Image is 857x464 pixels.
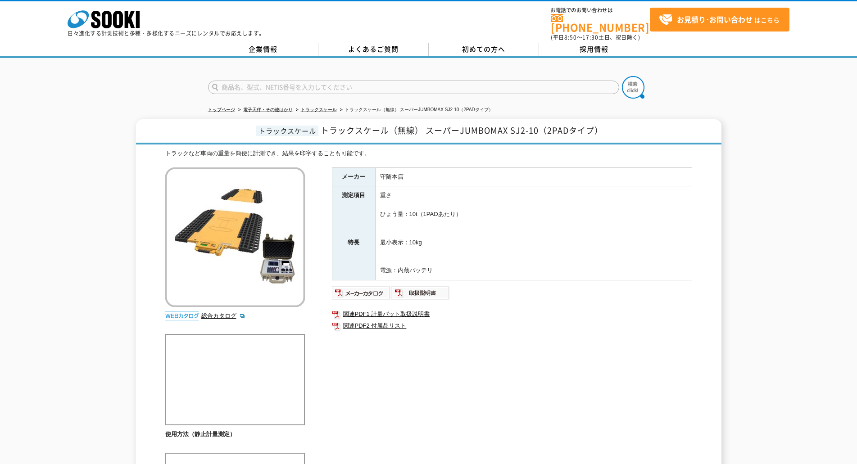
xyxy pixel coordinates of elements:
div: トラックなど車両の重量を簡便に計測でき、結果を印字することも可能です。 [165,149,692,158]
a: [PHONE_NUMBER] [551,14,650,32]
a: トップページ [208,107,235,112]
strong: お見積り･お問い合わせ [677,14,753,25]
a: トラックスケール [301,107,337,112]
span: 17:30 [582,33,599,41]
a: 関連PDF1 計量パット取扱説明書 [332,308,692,320]
a: 企業情報 [208,43,318,56]
a: 取扱説明書 [391,292,450,298]
td: ひょう量：10t（1PADあたり） 最小表示：10kg 電源：内蔵バッテリ [375,205,692,280]
td: 重さ [375,186,692,205]
b: 使用方法（静止計量測定） [165,431,236,437]
li: トラックスケール（無線） スーパーJUMBOMAX SJ2-10（2PADタイプ） [338,105,493,115]
input: 商品名、型式、NETIS番号を入力してください [208,81,619,94]
th: 特長 [332,205,375,280]
a: 関連PDF2 付属品リスト [332,320,692,332]
span: (平日 ～ 土日、祝日除く) [551,33,640,41]
span: 初めての方へ [462,44,505,54]
th: 測定項目 [332,186,375,205]
span: トラックスケール（無線） スーパーJUMBOMAX SJ2-10（2PADタイプ） [321,124,603,136]
th: メーカー [332,167,375,186]
p: 日々進化する計測技術と多種・多様化するニーズにレンタルでお応えします。 [68,31,265,36]
span: お電話でのお問い合わせは [551,8,650,13]
a: お見積り･お問い合わせはこちら [650,8,789,32]
a: 総合カタログ [201,312,245,319]
img: 取扱説明書 [391,286,450,300]
a: 採用情報 [539,43,649,56]
span: はこちら [659,13,780,27]
span: 8:50 [564,33,577,41]
img: トラックスケール（無線） スーパーJUMBOMAX SJ2-10（2PADタイプ） [165,167,305,307]
img: メーカーカタログ [332,286,391,300]
td: 守随本店 [375,167,692,186]
a: 電子天秤・その他はかり [243,107,293,112]
a: 初めての方へ [429,43,539,56]
span: トラックスケール [256,126,318,136]
img: btn_search.png [622,76,644,99]
a: よくあるご質問 [318,43,429,56]
img: webカタログ [165,311,199,320]
a: メーカーカタログ [332,292,391,298]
